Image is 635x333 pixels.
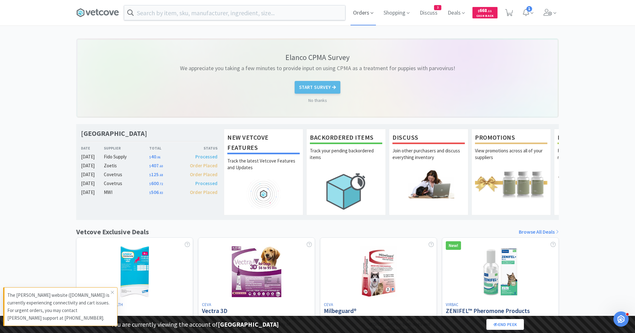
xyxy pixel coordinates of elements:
[526,6,532,12] span: 1
[478,9,479,13] span: $
[558,170,630,198] img: hero_samples.png
[195,180,217,186] span: Processed
[554,129,633,215] a: Free SamplesRequest free samples on the newest veterinary products
[159,173,163,177] span: . 68
[486,319,524,330] a: End Peek
[81,145,104,151] div: Date
[310,170,382,213] img: hero_backorders.png
[81,171,217,178] a: [DATE]Covetrus$125.68Order Placed
[224,129,303,215] a: New Vetcove FeaturesTrack the latest Vetcove Features and Updates
[149,171,163,177] span: 125
[104,162,149,170] div: Zoetis
[149,163,163,169] span: 407
[104,180,149,187] div: Covetrus
[417,10,440,16] a: Discuss3
[156,155,160,159] span: . 06
[190,163,217,169] span: Order Placed
[218,320,279,328] strong: [GEOGRAPHIC_DATA]
[149,189,163,195] span: 506
[111,319,279,330] p: You are currently viewing the account of
[159,164,163,168] span: . 60
[149,173,151,177] span: $
[190,171,217,177] span: Order Placed
[478,7,492,13] span: 668
[81,162,104,170] div: [DATE]
[227,157,300,180] p: Track the latest Vetcove Features and Updates
[149,164,151,168] span: $
[149,155,151,159] span: $
[558,147,630,170] p: Request free samples on the newest veterinary products
[104,189,149,196] div: MWI
[81,180,104,187] div: [DATE]
[475,147,547,170] p: View promotions across all of your suppliers
[295,81,340,94] button: Start Survey
[392,147,465,170] p: Join other purchasers and discuss everything inventory
[476,14,494,18] span: Cash Back
[487,9,492,13] span: . 11
[558,132,630,144] h1: Free Samples
[149,182,151,186] span: $
[81,189,217,196] a: [DATE]MWI$506.83Order Placed
[81,129,147,138] h1: [GEOGRAPHIC_DATA]
[149,180,163,186] span: 600
[81,162,217,170] a: [DATE]Zoetis$407.60Order Placed
[475,132,547,144] h1: Promotions
[472,4,498,21] a: $668.11Cash Back
[613,311,629,327] iframe: Intercom live chat
[434,5,441,10] span: 3
[180,64,455,73] p: We appreciate you taking a few minutes to provide input on using CPMA as a treatment for puppies ...
[308,97,327,104] a: No thanks
[149,191,151,195] span: $
[81,171,104,178] div: [DATE]
[124,5,345,20] input: Search by item, sku, manufacturer, ingredient, size...
[81,189,104,196] div: [DATE]
[104,171,149,178] div: Covetrus
[81,153,104,161] div: [DATE]
[183,145,217,151] div: Status
[392,170,465,198] img: hero_discuss.png
[519,228,559,236] a: Browse All Deals
[285,52,350,62] p: Elanco CPMA Survey
[149,145,184,151] div: Total
[149,154,160,160] span: 40
[475,170,547,198] img: hero_promotions.png
[310,132,382,144] h1: Backordered Items
[306,129,386,215] a: Backordered ItemsTrack your pending backordered items
[104,153,149,161] div: Fido Supply
[104,145,149,151] div: Supplier
[195,154,217,160] span: Processed
[159,182,163,186] span: . 72
[227,180,300,209] img: hero_feature_roadmap.png
[190,189,217,195] span: Order Placed
[389,129,468,215] a: DiscussJoin other purchasers and discuss everything inventory
[227,132,300,154] h1: New Vetcove Features
[392,132,465,144] h1: Discuss
[81,153,217,161] a: [DATE]Fido Supply$40.06Processed
[76,226,149,237] h1: Vetcove Exclusive Deals
[471,129,551,215] a: PromotionsView promotions across all of your suppliers
[159,191,163,195] span: . 83
[310,147,382,170] p: Track your pending backordered items
[81,180,217,187] a: [DATE]Covetrus$600.72Processed
[7,291,111,322] p: The [PERSON_NAME] website ([DOMAIN_NAME]) is currently experiencing connectivity and cart issues....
